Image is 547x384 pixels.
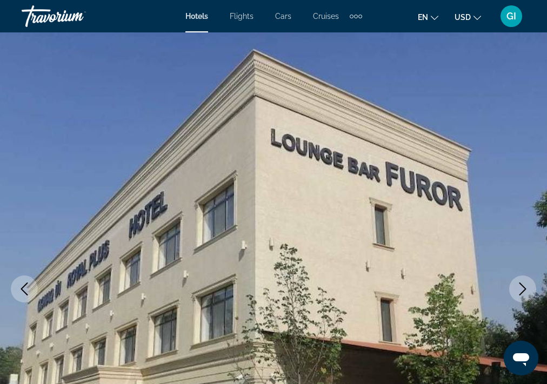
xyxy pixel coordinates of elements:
[418,9,438,25] button: Change language
[230,12,254,21] a: Flights
[22,2,130,30] a: Travorium
[418,13,428,22] span: en
[504,341,538,375] iframe: Кнопка запуска окна обмена сообщениями
[350,8,362,25] button: Extra navigation items
[455,9,481,25] button: Change currency
[275,12,291,21] a: Cars
[506,11,516,22] span: GI
[185,12,208,21] a: Hotels
[497,5,525,28] button: User Menu
[313,12,339,21] a: Cruises
[455,13,471,22] span: USD
[509,275,536,302] button: Next image
[11,275,38,302] button: Previous image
